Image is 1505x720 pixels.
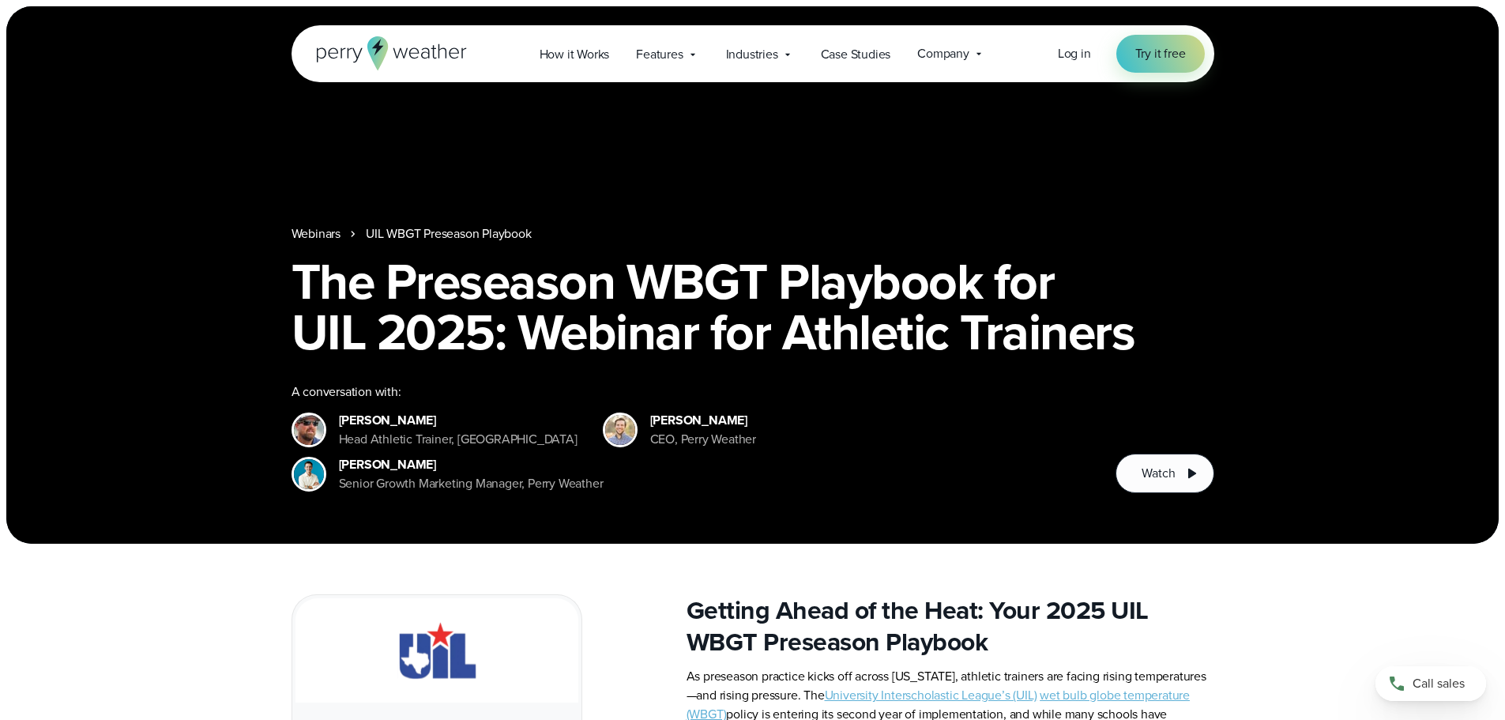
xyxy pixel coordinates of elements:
[292,383,1091,401] div: A conversation with:
[1116,35,1205,73] a: Try it free
[1058,44,1091,63] a: Log in
[807,38,905,70] a: Case Studies
[292,256,1214,357] h1: The Preseason WBGT Playbook for UIL 2025: Webinar for Athletic Trainers
[687,594,1214,658] h2: Getting Ahead of the Heat: Your 2025 UIL WBGT Preseason Playbook
[540,45,610,64] span: How it Works
[292,224,1214,243] nav: Breadcrumb
[1413,674,1465,693] span: Call sales
[366,224,532,243] a: UIL WBGT Preseason Playbook
[726,45,778,64] span: Industries
[1058,44,1091,62] span: Log in
[1116,454,1213,493] button: Watch
[1142,464,1175,483] span: Watch
[384,617,490,684] img: UIL.svg
[339,474,604,493] div: Senior Growth Marketing Manager, Perry Weather
[294,459,324,489] img: Spencer Patton, Perry Weather
[821,45,891,64] span: Case Studies
[526,38,623,70] a: How it Works
[636,45,683,64] span: Features
[1135,44,1186,63] span: Try it free
[917,44,969,63] span: Company
[650,411,756,430] div: [PERSON_NAME]
[339,411,578,430] div: [PERSON_NAME]
[825,686,1037,704] a: University Interscholastic League’s (UIL)
[339,430,578,449] div: Head Athletic Trainer, [GEOGRAPHIC_DATA]
[650,430,756,449] div: CEO, Perry Weather
[292,224,341,243] a: Webinars
[339,455,604,474] div: [PERSON_NAME]
[605,415,635,445] img: Colin Perry, CEO of Perry Weather
[294,415,324,445] img: cody-henschke-headshot
[1375,666,1486,701] a: Call sales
